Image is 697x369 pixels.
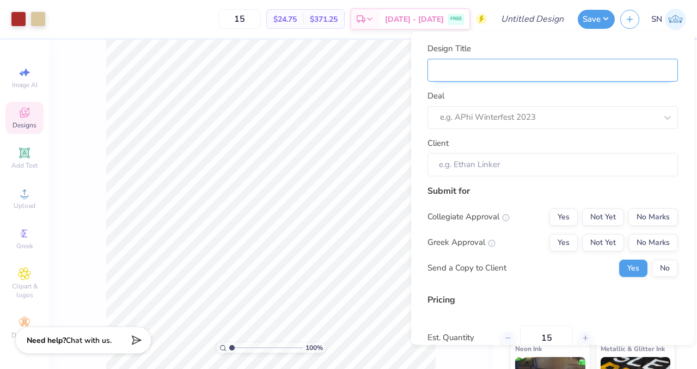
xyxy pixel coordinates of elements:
span: Clipart & logos [5,282,44,299]
label: Client [427,137,449,149]
button: Yes [619,259,647,276]
div: Pricing [427,293,678,306]
span: $24.75 [273,14,297,25]
div: Greek Approval [427,236,496,249]
button: No Marks [628,233,678,251]
span: FREE [450,15,462,23]
span: SN [651,13,662,26]
label: Deal [427,90,444,102]
button: Not Yet [582,208,624,225]
label: Est. Quantity [427,331,492,344]
span: Chat with us. [66,335,112,346]
input: e.g. Ethan Linker [427,153,678,176]
span: $371.25 [310,14,338,25]
strong: Need help? [27,335,66,346]
span: [DATE] - [DATE] [385,14,444,25]
input: Untitled Design [492,8,572,30]
div: Send a Copy to Client [427,262,506,274]
input: – – [218,9,261,29]
span: Upload [14,201,35,210]
span: 100 % [305,343,323,353]
span: Image AI [12,81,38,89]
button: Save [578,10,615,29]
img: Sylvie Nkole [665,9,686,30]
button: Yes [549,208,578,225]
button: Not Yet [582,233,624,251]
label: Design Title [427,42,471,55]
span: Greek [16,242,33,250]
span: Metallic & Glitter Ink [601,343,665,354]
span: Neon Ink [515,343,542,354]
span: Designs [13,121,36,130]
button: No Marks [628,208,678,225]
button: Yes [549,233,578,251]
span: Decorate [11,331,38,340]
input: – – [520,325,573,350]
button: No [652,259,678,276]
span: Add Text [11,161,38,170]
a: SN [651,9,686,30]
div: Collegiate Approval [427,211,510,223]
div: Submit for [427,184,678,197]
